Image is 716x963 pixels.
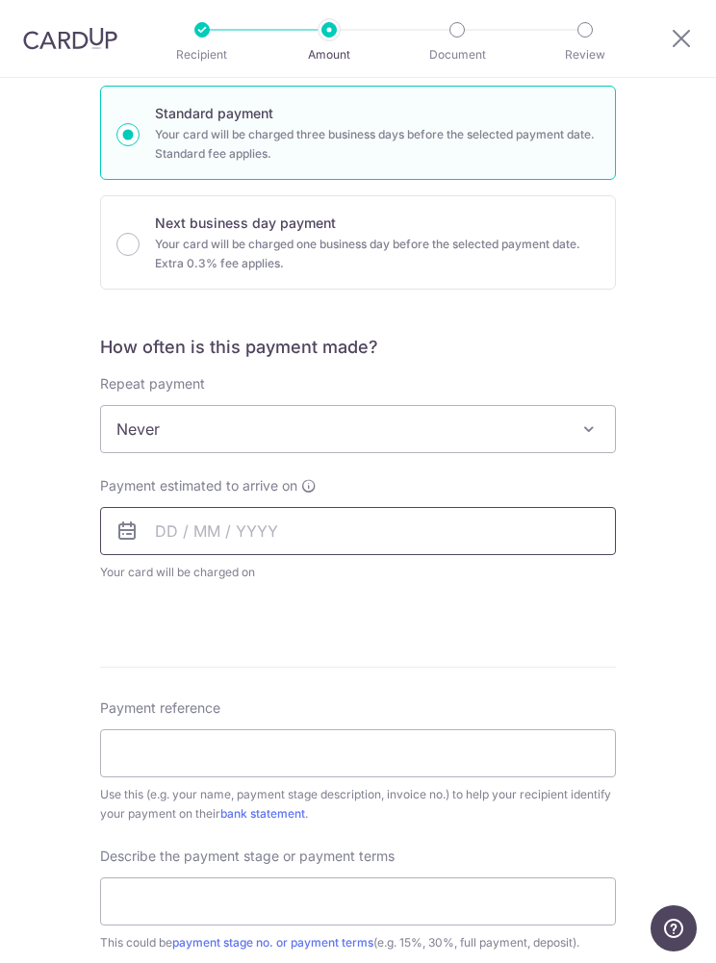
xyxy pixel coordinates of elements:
div: Use this (e.g. your name, payment stage description, invoice no.) to help your recipient identify... [100,785,616,824]
p: Amount [291,45,368,64]
a: payment stage no. or payment terms [172,935,373,950]
p: Document [419,45,496,64]
span: Your card will be charged on [100,563,616,582]
span: Never [101,406,615,452]
label: Repeat payment [100,374,205,393]
span: Payment reference [100,698,220,718]
img: CardUp [23,27,117,50]
p: Recipient [164,45,241,64]
p: Next business day payment [155,212,600,235]
h5: How often is this payment made? [100,336,616,359]
input: DD / MM / YYYY [100,507,616,555]
div: This could be (e.g. 15%, 30%, full payment, deposit). [100,933,616,952]
p: Review [547,45,624,64]
p: Your card will be charged one business day before the selected payment date. Extra 0.3% fee applies. [155,235,600,273]
iframe: Opens a widget where you can find more information [651,905,697,953]
span: Never [100,405,616,453]
span: Payment estimated to arrive on [100,476,297,495]
p: Standard payment [155,102,600,125]
p: Your card will be charged three business days before the selected payment date. Standard fee appl... [155,125,600,164]
a: bank statement [220,806,305,821]
span: Describe the payment stage or payment terms [100,847,395,866]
